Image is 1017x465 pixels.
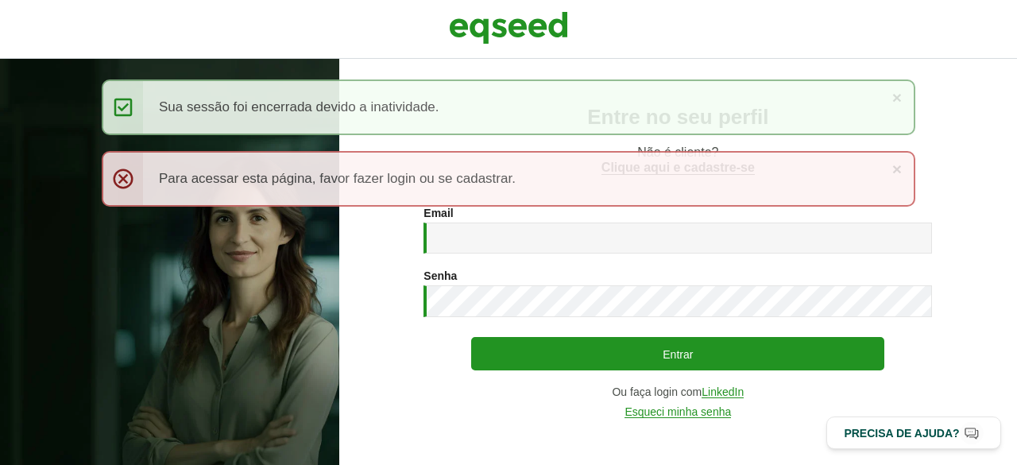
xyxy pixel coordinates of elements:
[102,79,915,135] div: Sua sessão foi encerrada devido a inatividade.
[702,386,744,398] a: LinkedIn
[102,151,915,207] div: Para acessar esta página, favor fazer login ou se cadastrar.
[423,270,457,281] label: Senha
[449,8,568,48] img: EqSeed Logo
[892,161,902,177] a: ×
[423,386,932,398] div: Ou faça login com
[625,406,731,418] a: Esqueci minha senha
[892,89,902,106] a: ×
[471,337,884,370] button: Entrar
